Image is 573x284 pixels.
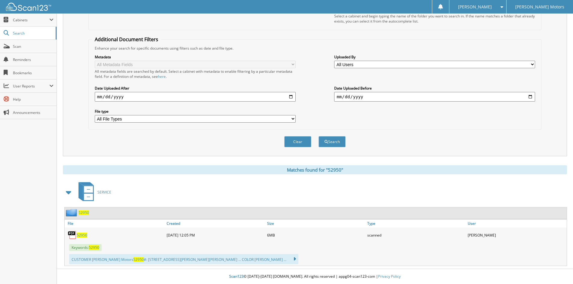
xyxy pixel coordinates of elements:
span: User Reports [13,84,49,89]
label: Metadata [95,54,296,60]
span: Bookmarks [13,70,54,75]
span: [PERSON_NAME] Motors [515,5,564,9]
div: scanned [366,229,466,241]
div: Select a cabinet and begin typing the name of the folder you want to search in. If the name match... [334,14,535,24]
span: Cabinets [13,17,49,23]
label: Date Uploaded Before [334,86,535,91]
a: Privacy Policy [378,274,401,279]
button: Clear [284,136,311,147]
a: Type [366,219,466,228]
label: File type [95,109,296,114]
a: File [65,219,165,228]
button: Search [319,136,346,147]
a: SERVICE [75,180,111,204]
div: All metadata fields are searched by default. Select a cabinet with metadata to enable filtering b... [95,69,296,79]
span: 52950 [89,245,99,250]
span: Search [13,31,53,36]
input: end [334,92,535,102]
div: © [DATE]-[DATE] [DOMAIN_NAME]. All rights reserved | appg04-scan123-com | [57,269,573,284]
span: Help [13,97,54,102]
div: Matches found for "52950" [63,165,567,174]
div: Enhance your search for specific documents using filters such as date and file type. [92,46,538,51]
label: Date Uploaded After [95,86,296,91]
legend: Additional Document Filters [92,36,161,43]
div: 6MB [266,229,366,241]
span: 52950 [133,257,144,262]
a: Created [165,219,266,228]
label: Uploaded By [334,54,535,60]
a: 52950 [77,233,87,238]
a: Size [266,219,366,228]
span: Reminders [13,57,54,62]
span: Scan [13,44,54,49]
img: PDF.png [68,231,77,240]
span: Announcements [13,110,54,115]
span: Keywords: [69,244,102,251]
img: folder2.png [66,209,79,216]
span: SERVICE [97,190,111,195]
input: start [95,92,296,102]
div: [PERSON_NAME] [466,229,567,241]
img: scan123-logo-white.svg [6,3,51,11]
a: here [158,74,166,79]
div: [DATE] 12:05 PM [165,229,266,241]
span: [PERSON_NAME] [458,5,492,9]
div: CUSTOMER [PERSON_NAME] Motors #: [STREET_ADDRESS][PERSON_NAME][PERSON_NAME] ... COLOR [PERSON_NAM... [69,254,298,264]
a: 52950 [79,210,89,215]
a: User [466,219,567,228]
span: Scan123 [229,274,244,279]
